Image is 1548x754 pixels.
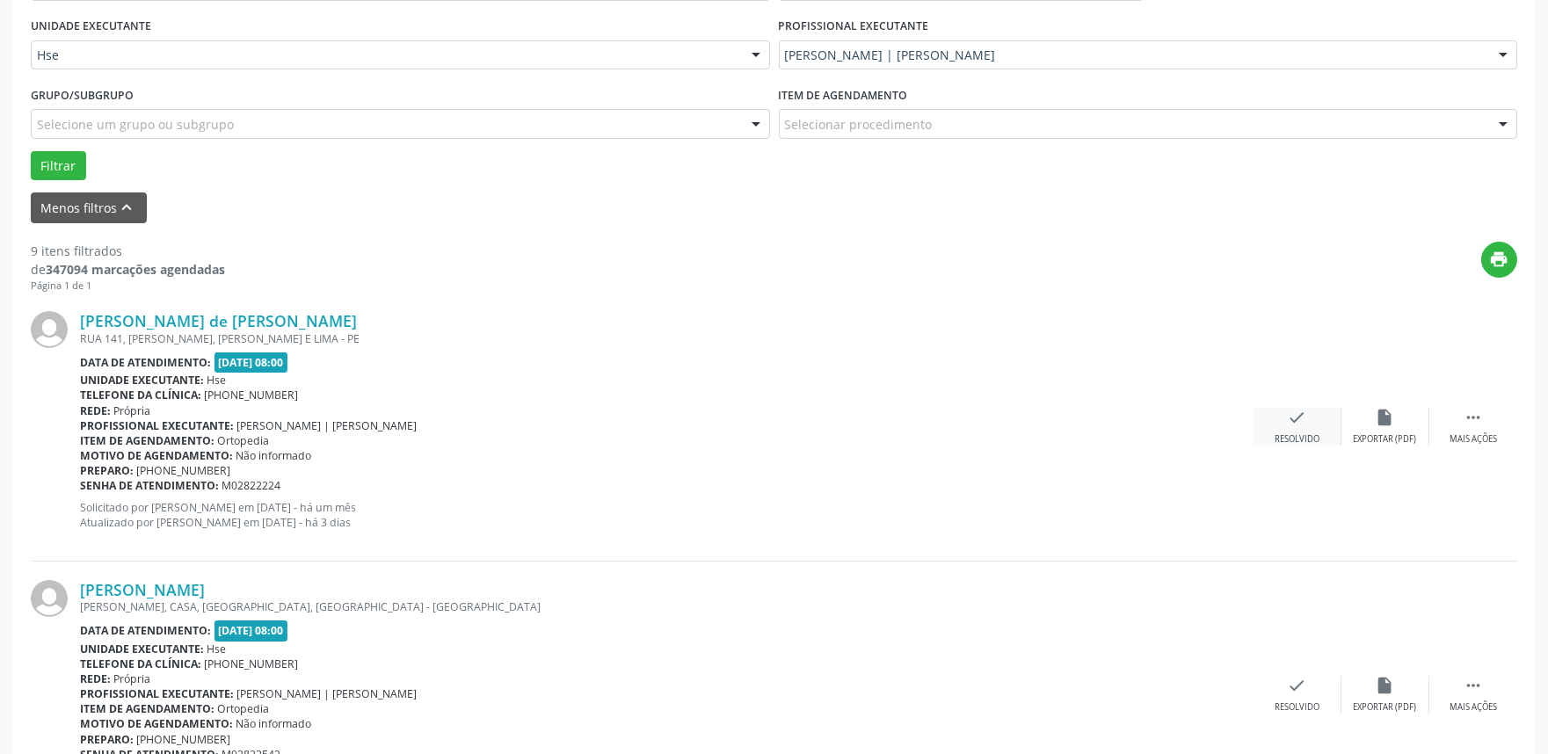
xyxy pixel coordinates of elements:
[80,656,201,671] b: Telefone da clínica:
[80,642,204,656] b: Unidade executante:
[80,716,233,731] b: Motivo de agendamento:
[1464,408,1483,427] i: 
[31,151,86,181] button: Filtrar
[779,13,929,40] label: PROFISSIONAL EXECUTANTE
[785,115,933,134] span: Selecionar procedimento
[80,478,219,493] b: Senha de atendimento:
[1354,701,1417,714] div: Exportar (PDF)
[31,13,151,40] label: UNIDADE EXECUTANTE
[779,82,908,109] label: Item de agendamento
[80,331,1254,346] div: RUA 141, [PERSON_NAME], [PERSON_NAME] E LIMA - PE
[37,47,734,64] span: Hse
[137,732,231,747] span: [PHONE_NUMBER]
[80,580,205,599] a: [PERSON_NAME]
[1354,433,1417,446] div: Exportar (PDF)
[80,311,357,330] a: [PERSON_NAME] de [PERSON_NAME]
[31,260,225,279] div: de
[1481,242,1517,278] button: print
[80,388,201,402] b: Telefone da clínica:
[205,388,299,402] span: [PHONE_NUMBER]
[37,115,234,134] span: Selecione um grupo ou subgrupo
[1275,701,1319,714] div: Resolvido
[218,433,270,448] span: Ortopedia
[1450,701,1497,714] div: Mais ações
[31,192,147,223] button: Menos filtroskeyboard_arrow_up
[214,352,288,373] span: [DATE] 08:00
[80,599,1254,614] div: [PERSON_NAME], CASA, [GEOGRAPHIC_DATA], [GEOGRAPHIC_DATA] - [GEOGRAPHIC_DATA]
[80,403,111,418] b: Rede:
[218,701,270,716] span: Ortopedia
[785,47,1482,64] span: [PERSON_NAME] | [PERSON_NAME]
[1490,250,1509,269] i: print
[205,656,299,671] span: [PHONE_NUMBER]
[214,620,288,641] span: [DATE] 08:00
[1376,408,1395,427] i: insert_drive_file
[31,82,134,109] label: Grupo/Subgrupo
[237,686,418,701] span: [PERSON_NAME] | [PERSON_NAME]
[31,242,225,260] div: 9 itens filtrados
[31,279,225,294] div: Página 1 de 1
[80,686,234,701] b: Profissional executante:
[137,463,231,478] span: [PHONE_NUMBER]
[207,642,227,656] span: Hse
[80,433,214,448] b: Item de agendamento:
[80,701,214,716] b: Item de agendamento:
[80,418,234,433] b: Profissional executante:
[114,671,151,686] span: Própria
[1288,676,1307,695] i: check
[31,580,68,617] img: img
[80,373,204,388] b: Unidade executante:
[118,198,137,217] i: keyboard_arrow_up
[236,716,312,731] span: Não informado
[80,463,134,478] b: Preparo:
[1288,408,1307,427] i: check
[236,448,312,463] span: Não informado
[1464,676,1483,695] i: 
[80,623,211,638] b: Data de atendimento:
[46,261,225,278] strong: 347094 marcações agendadas
[1275,433,1319,446] div: Resolvido
[80,500,1254,530] p: Solicitado por [PERSON_NAME] em [DATE] - há um mês Atualizado por [PERSON_NAME] em [DATE] - há 3 ...
[237,418,418,433] span: [PERSON_NAME] | [PERSON_NAME]
[80,671,111,686] b: Rede:
[207,373,227,388] span: Hse
[80,448,233,463] b: Motivo de agendamento:
[222,478,281,493] span: M02822224
[1450,433,1497,446] div: Mais ações
[1376,676,1395,695] i: insert_drive_file
[114,403,151,418] span: Própria
[80,732,134,747] b: Preparo:
[31,311,68,348] img: img
[80,355,211,370] b: Data de atendimento:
